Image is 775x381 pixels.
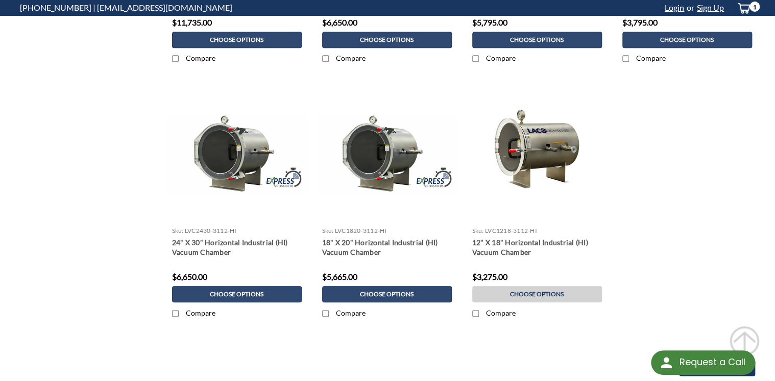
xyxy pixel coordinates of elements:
[322,17,357,27] span: $6,650.00
[472,286,602,302] a: Choose Options
[510,291,564,298] span: Choose Options
[660,36,714,43] span: Choose Options
[679,350,745,374] div: Request a Call
[729,1,755,15] a: cart-preview-dropdown
[322,227,387,234] a: sku: LVC1820-3112-HI
[472,272,507,281] span: $3,275.00
[472,237,602,257] a: 12" X 18" Horizontal Industrial (HI) Vacuum Chamber
[167,114,307,193] img: 24" X 30" HI Vacuum Chamber
[172,17,212,27] span: $11,735.00
[651,350,755,375] div: Request a Call
[485,227,537,234] span: LVC1218-3112-HI
[729,326,760,356] svg: submit
[622,17,658,27] span: $3,795.00
[317,114,457,193] img: 18" X 20" HI Vacuum Chamber
[185,227,237,234] span: LVC2430-3112-HI
[336,54,366,62] span: Compare
[172,227,237,234] a: sku: LVC2430-3112-HI
[472,32,602,48] a: Choose Options
[360,36,414,43] span: Choose Options
[622,32,752,48] a: Choose Options
[172,55,179,62] input: Compare
[186,54,215,62] span: Compare
[322,227,334,234] span: sku:
[322,55,329,62] input: Compare
[636,54,666,62] span: Compare
[335,227,387,234] span: LVC1820-3112-HI
[472,227,484,234] span: sku:
[210,36,263,43] span: Choose Options
[486,54,516,62] span: Compare
[172,227,184,234] span: sku:
[172,237,302,257] a: 24" X 30" Horizontal Industrial (HI) Vacuum Chamber
[172,272,207,281] span: $6,650.00
[186,308,215,317] span: Compare
[684,3,694,12] span: or
[486,308,516,317] span: Compare
[322,32,452,48] a: Choose Options
[658,354,674,371] img: round button
[472,55,479,62] input: Compare
[467,83,607,223] img: 12" X 18" HI Vacuum Chamber
[322,286,452,302] a: Choose Options
[336,308,366,317] span: Compare
[172,32,302,48] a: Choose Options
[729,326,760,356] div: Scroll Back to Top
[622,55,629,62] input: Compare
[510,36,564,43] span: Choose Options
[172,286,302,302] a: Choose Options
[472,310,479,317] input: Compare
[172,310,179,317] input: Compare
[210,291,263,298] span: Choose Options
[322,310,329,317] input: Compare
[472,17,507,27] span: $5,795.00
[322,237,452,257] a: 18" X 20" Horizontal Industrial (HI) Vacuum Chamber
[472,227,537,234] a: sku: LVC1218-3112-HI
[322,272,357,281] span: $5,665.00
[749,2,760,12] span: 1
[360,291,414,298] span: Choose Options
